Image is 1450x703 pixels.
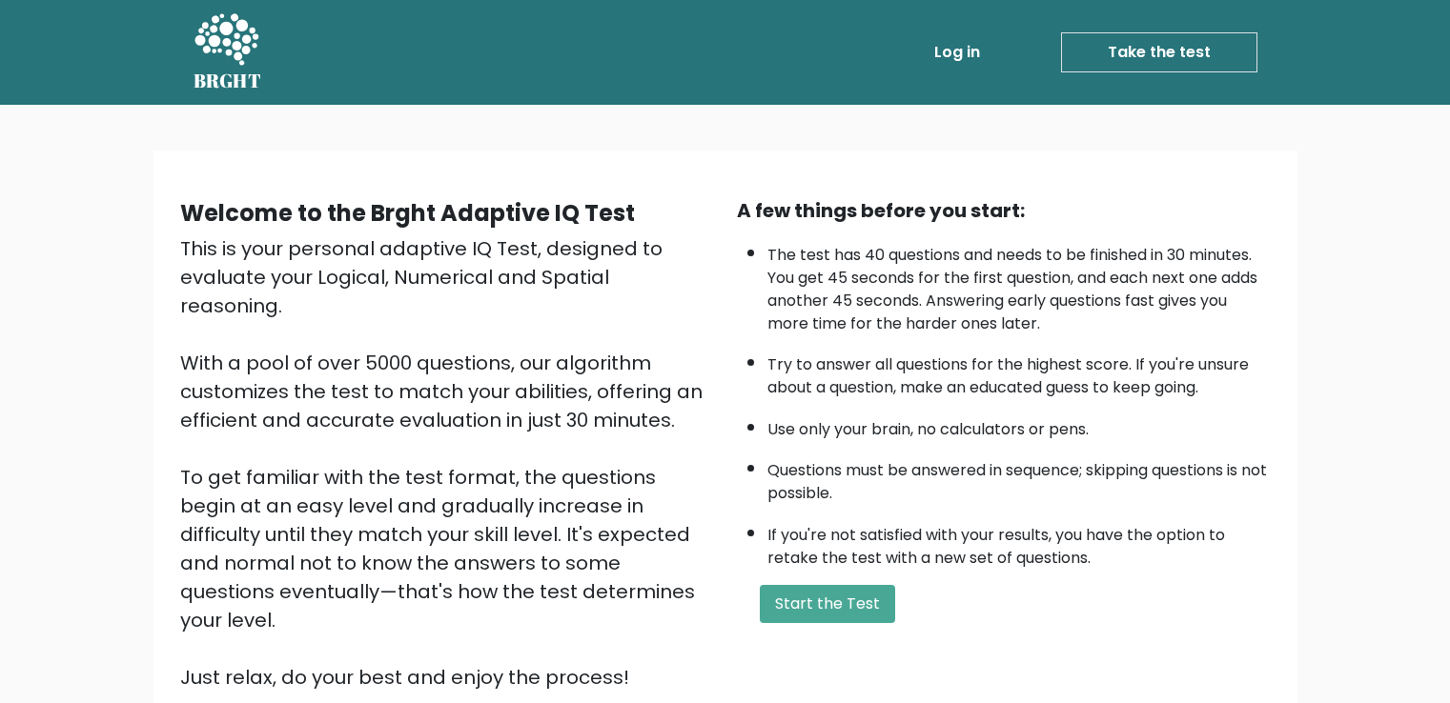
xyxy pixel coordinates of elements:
li: The test has 40 questions and needs to be finished in 30 minutes. You get 45 seconds for the firs... [767,234,1271,335]
li: Use only your brain, no calculators or pens. [767,409,1271,441]
li: Try to answer all questions for the highest score. If you're unsure about a question, make an edu... [767,344,1271,399]
b: Welcome to the Brght Adaptive IQ Test [180,197,635,229]
a: Log in [927,33,988,71]
li: If you're not satisfied with your results, you have the option to retake the test with a new set ... [767,514,1271,570]
h5: BRGHT [194,70,262,92]
a: BRGHT [194,8,262,97]
button: Start the Test [760,585,895,623]
li: Questions must be answered in sequence; skipping questions is not possible. [767,450,1271,505]
div: A few things before you start: [737,196,1271,225]
a: Take the test [1061,32,1257,72]
div: This is your personal adaptive IQ Test, designed to evaluate your Logical, Numerical and Spatial ... [180,234,714,692]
